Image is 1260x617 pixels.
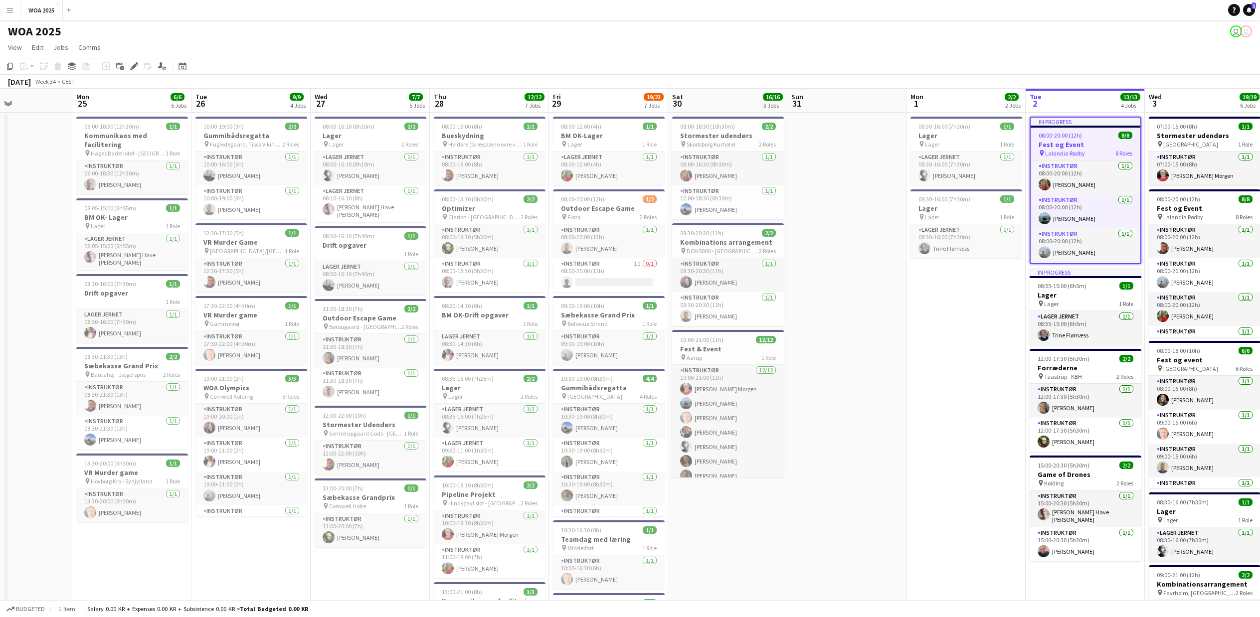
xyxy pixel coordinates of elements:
[1030,117,1141,264] div: In progress08:00-20:00 (12h)8/8Fest og Event Lalandia Rødby8 RolesInstruktør1/108:00-20:00 (12h)[...
[672,258,784,292] app-card-role: Instruktør1/109:30-20:30 (11h)[PERSON_NAME]
[523,141,538,148] span: 1 Role
[315,131,426,140] h3: Lager
[553,152,665,185] app-card-role: Lager Jernet1/108:00-12:00 (4h)[PERSON_NAME]
[329,323,401,330] span: Borupgaard - [GEOGRAPHIC_DATA]
[76,347,188,450] app-job-card: 08:30-21:30 (13h)2/2Sæbekasse Grand Prix Bautahøj - Jægerspris2 RolesInstruktør1/108:30-21:30 (13...
[567,141,582,148] span: Lager
[76,289,188,298] h3: Drift opgaver
[434,296,545,365] app-job-card: 08:30-14:30 (6h)1/1BM OK-Drift opgaver1 RoleLager Jernet1/108:30-14:30 (6h)[PERSON_NAME]
[434,152,545,185] app-card-role: Instruktør1/108:00-16:00 (8h)[PERSON_NAME]
[524,302,538,309] span: 1/1
[195,296,307,365] app-job-card: 17:30-22:00 (4h30m)1/1VR Murder game Gammelrøj1 RoleInstruktør1/117:30-22:00 (4h30m)[PERSON_NAME]
[285,302,299,309] span: 1/1
[672,365,784,561] app-card-role: Instruktør12/1210:00-21:00 (11h)[PERSON_NAME] Morgen[PERSON_NAME][PERSON_NAME][PERSON_NAME][PERSO...
[53,43,68,52] span: Jobs
[203,375,244,382] span: 19:00-21:00 (2h)
[1243,4,1255,16] a: 1
[404,412,418,419] span: 1/1
[1031,118,1140,126] div: In progress
[1163,141,1218,148] span: [GEOGRAPHIC_DATA]
[1000,213,1014,221] span: 1 Role
[1236,213,1253,221] span: 8 Roles
[315,261,426,295] app-card-role: Lager Jernet1/108:30-16:10 (7h40m)[PERSON_NAME]
[762,229,776,237] span: 2/2
[84,460,136,467] span: 13:30-20:00 (6h30m)
[315,313,426,322] h3: Outdoor Escape Game
[643,123,657,130] span: 1/1
[195,331,307,365] app-card-role: Instruktør1/117:30-22:00 (4h30m)[PERSON_NAME]
[404,250,418,258] span: 1 Role
[1119,462,1133,469] span: 2/2
[1044,300,1059,308] span: Lager
[561,302,604,309] span: 09:00-19:00 (10h)
[401,141,418,148] span: 2 Roles
[166,460,180,467] span: 1/1
[195,369,307,516] app-job-card: 19:00-21:00 (2h)5/5WOA Olympics Comwell Kolding5 RolesInstruktør1/119:00-20:00 (1h)[PERSON_NAME]I...
[1030,456,1141,561] app-job-card: 15:00-20:30 (5h30m)2/2Game of Drones Kolding2 RolesInstruktør1/115:00-20:30 (5h30m)[PERSON_NAME] ...
[434,117,545,185] app-job-card: 08:00-16:00 (8h)1/1Bueskydning Hvidøre (Græsplæne ovre ved [GEOGRAPHIC_DATA])1 RoleInstruktør1/10...
[1031,140,1140,149] h3: Fest og Event
[166,150,180,157] span: 1 Role
[553,258,665,292] app-card-role: Instruktør1I0/108:00-20:00 (12h)
[640,393,657,400] span: 4 Roles
[323,123,374,130] span: 08:00-16:10 (8h10m)
[84,353,128,360] span: 08:30-21:30 (13h)
[195,117,307,219] app-job-card: 10:00-19:00 (9h)2/2Gummibådsregatta Fugledegaard, Tissø Vikingecenter2 RolesInstruktør1/110:00-16...
[672,330,784,477] app-job-card: 10:00-21:00 (11h)12/12Fest & Event Aarup1 RoleInstruktør12/1210:00-21:00 (11h)[PERSON_NAME] Morge...
[567,213,580,221] span: Flatø
[1030,268,1141,345] div: In progress08:55-15:00 (6h5m)1/1Lager Lager1 RoleLager Jernet1/108:55-15:00 (6h5m)Trine Flørnæss
[210,247,285,255] span: [GEOGRAPHIC_DATA]/[GEOGRAPHIC_DATA]
[1030,418,1141,452] app-card-role: Instruktør1/112:00-17:30 (5h30m)[PERSON_NAME]
[1239,195,1253,203] span: 8/8
[521,213,538,221] span: 2 Roles
[1030,349,1141,452] app-job-card: 12:00-17:30 (5h30m)2/2Forræderne Taastrup - KBH2 RolesInstruktør1/112:00-17:30 (5h30m)[PERSON_NAM...
[1031,160,1140,194] app-card-role: Instruktør1/108:00-20:00 (12h)[PERSON_NAME]
[84,123,139,130] span: 06:00-18:30 (12h30m)
[561,195,604,203] span: 08:00-20:00 (12h)
[1044,373,1082,380] span: Taastrup - KBH
[315,117,426,222] app-job-card: 08:00-16:10 (8h10m)2/2Lager Lager2 RolesLager Jernet1/108:00-16:10 (8h10m)[PERSON_NAME]Lager Jern...
[315,226,426,295] app-job-card: 08:30-16:10 (7h40m)1/1Drift opgaver1 RoleLager Jernet1/108:30-16:10 (7h40m)[PERSON_NAME]
[282,393,299,400] span: 5 Roles
[203,229,244,237] span: 12:30-17:30 (5h)
[910,189,1022,258] div: 08:30-16:00 (7h30m)1/1Lager Lager1 RoleLager Jernet1/108:30-16:00 (7h30m)Trine Flørnæss
[1157,195,1200,203] span: 08:00-20:00 (12h)
[434,404,545,438] app-card-role: Lager Jernet1/108:35-16:00 (7h25m)[PERSON_NAME]
[918,195,970,203] span: 08:30-16:00 (7h30m)
[195,152,307,185] app-card-role: Instruktør1/110:00-16:00 (6h)[PERSON_NAME]
[642,141,657,148] span: 1 Role
[1045,150,1085,157] span: Lalandia Rødby
[1252,2,1256,9] span: 1
[910,224,1022,258] app-card-role: Lager Jernet1/108:30-16:00 (7h30m)Trine Flørnæss
[195,310,307,319] h3: VR Murder game
[1238,141,1253,148] span: 1 Role
[76,468,188,477] h3: VR Murder game
[195,185,307,219] app-card-role: Instruktør1/110:00-19:00 (9h)[PERSON_NAME]
[1031,262,1140,296] app-card-role: Instruktør1/1
[553,189,665,292] app-job-card: 08:00-20:00 (12h)1/2Outdoor Escape Game Flatø2 RolesInstruktør1/108:00-20:00 (12h)[PERSON_NAME]In...
[1157,123,1197,130] span: 07:00-15:00 (8h)
[561,375,613,382] span: 10:30-19:00 (8h30m)
[195,223,307,292] app-job-card: 12:30-17:30 (5h)1/1VR Murder Game [GEOGRAPHIC_DATA]/[GEOGRAPHIC_DATA]1 RoleInstruktør1/112:30-17:...
[76,274,188,343] app-job-card: 08:30-16:00 (7h30m)1/1Drift opgaver1 RoleLager Jernet1/108:30-16:00 (7h30m)[PERSON_NAME]
[323,412,366,419] span: 12:00-22:00 (10h)
[76,454,188,522] app-job-card: 13:30-20:00 (6h30m)1/1VR Murder game Hovborg Kro - Sydjylland1 RoleInstruktør1/113:30-20:00 (6h30...
[285,247,299,255] span: 1 Role
[1031,228,1140,262] app-card-role: Instruktør1/108:00-20:00 (12h)[PERSON_NAME]
[680,229,723,237] span: 09:30-20:30 (11h)
[315,299,426,402] app-job-card: 11:30-18:30 (7h)2/2Outdoor Escape Game Borupgaard - [GEOGRAPHIC_DATA]2 RolesInstruktør1/111:30-18...
[910,117,1022,185] app-job-card: 08:30-16:00 (7h30m)1/1Lager Lager1 RoleLager Jernet1/108:30-16:00 (7h30m)[PERSON_NAME]
[166,123,180,130] span: 1/1
[759,141,776,148] span: 2 Roles
[434,383,545,392] h3: Lager
[1044,479,1064,487] span: Kolding
[1030,384,1141,418] app-card-role: Instruktør1/112:00-17:30 (5h30m)[PERSON_NAME]
[166,477,180,485] span: 1 Role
